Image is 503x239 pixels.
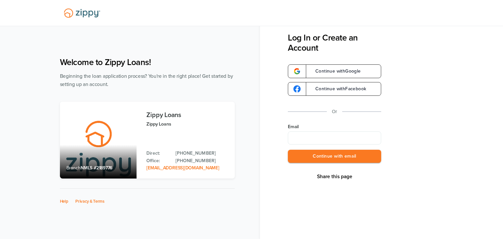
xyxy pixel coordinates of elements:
[293,68,301,75] img: google-logo
[288,124,381,130] label: Email
[146,157,169,164] p: Office:
[176,157,228,164] a: Office Phone: 512-975-2947
[293,85,301,93] img: google-logo
[288,131,381,145] input: Email Address
[60,199,68,204] a: Help
[60,57,235,67] h1: Welcome to Zippy Loans!
[309,87,366,91] span: Continue with Facebook
[81,165,112,171] span: NMLS #2189776
[60,6,104,21] img: Lender Logo
[288,150,381,163] button: Continue with email
[66,165,81,171] span: Branch
[332,108,337,116] p: Or
[288,82,381,96] a: google-logoContinue withFacebook
[176,150,228,157] a: Direct Phone: 512-975-2947
[309,69,361,74] span: Continue with Google
[75,199,104,204] a: Privacy & Terms
[315,173,354,180] button: Share This Page
[146,150,169,157] p: Direct:
[146,165,219,171] a: Email Address: zippyguide@zippymh.com
[60,73,233,87] span: Beginning the loan application process? You're in the right place! Get started by setting up an a...
[146,111,228,119] h3: Zippy Loans
[288,33,381,53] h3: Log In or Create an Account
[288,64,381,78] a: google-logoContinue withGoogle
[146,120,228,128] p: Zippy Loans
